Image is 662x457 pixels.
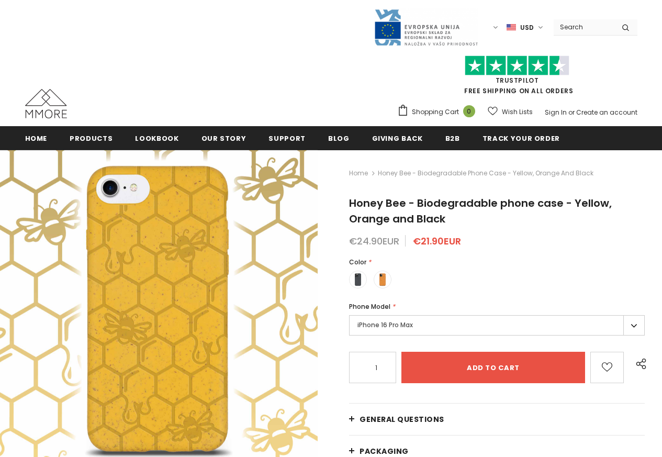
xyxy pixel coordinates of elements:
a: Products [70,126,113,150]
img: USD [507,23,516,32]
img: MMORE Cases [25,89,67,118]
a: Home [25,126,48,150]
a: Create an account [576,108,637,117]
a: Sign In [545,108,567,117]
span: B2B [445,133,460,143]
a: Giving back [372,126,423,150]
a: Lookbook [135,126,178,150]
span: General Questions [360,414,444,425]
a: B2B [445,126,460,150]
span: €21.90EUR [413,235,461,248]
a: Blog [328,126,350,150]
span: support [268,133,306,143]
span: FREE SHIPPING ON ALL ORDERS [397,60,637,95]
span: Phone Model [349,302,390,311]
span: or [568,108,575,117]
label: iPhone 16 Pro Max [349,315,645,336]
span: USD [520,23,534,33]
a: Javni Razpis [374,23,478,31]
span: Honey Bee - Biodegradable phone case - Yellow, Orange and Black [378,167,593,180]
span: 0 [463,105,475,117]
span: €24.90EUR [349,235,399,248]
input: Add to cart [401,352,585,383]
a: Shopping Cart 0 [397,104,480,120]
img: Trust Pilot Stars [465,55,569,76]
span: Track your order [483,133,560,143]
a: support [268,126,306,150]
a: Track your order [483,126,560,150]
a: Trustpilot [496,76,539,85]
span: PACKAGING [360,446,409,456]
span: Lookbook [135,133,178,143]
a: Home [349,167,368,180]
input: Search Site [554,19,614,35]
a: General Questions [349,404,645,435]
span: Our Story [201,133,246,143]
span: Wish Lists [502,107,533,117]
a: Wish Lists [488,103,533,121]
span: Blog [328,133,350,143]
span: Giving back [372,133,423,143]
img: Javni Razpis [374,8,478,47]
span: Home [25,133,48,143]
span: Honey Bee - Biodegradable phone case - Yellow, Orange and Black [349,196,612,226]
span: Color [349,258,366,266]
span: Products [70,133,113,143]
span: Shopping Cart [412,107,459,117]
a: Our Story [201,126,246,150]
